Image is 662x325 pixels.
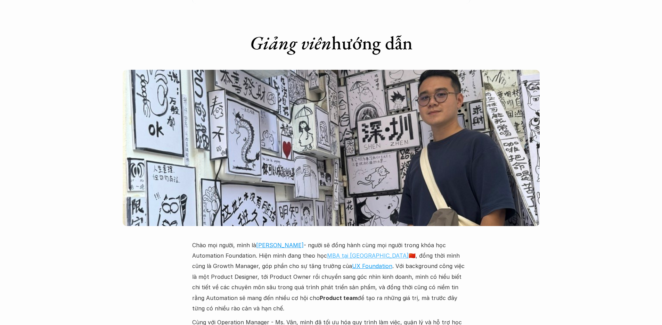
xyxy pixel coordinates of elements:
[256,242,304,249] a: [PERSON_NAME]
[192,32,470,54] h1: hướng dẫn
[250,31,332,55] em: Giảng viên
[192,240,470,314] p: Chào mọi người, mình là - người sẽ đồng hành cùng mọi người trong khóa học Automation Foundation....
[320,294,358,301] strong: Product team
[327,252,409,259] a: MBA tại [GEOGRAPHIC_DATA]
[352,262,392,269] a: UX Foundation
